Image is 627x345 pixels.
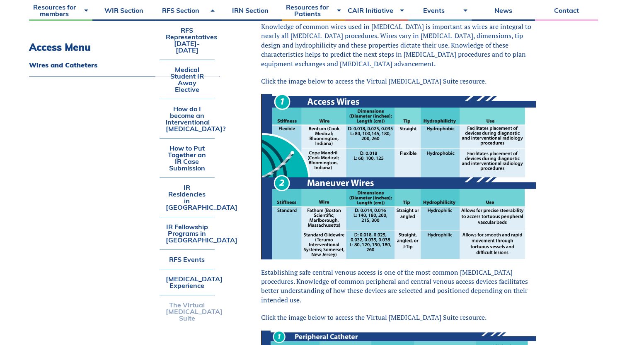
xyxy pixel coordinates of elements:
[160,217,215,249] a: IR Fellowship Programs in [GEOGRAPHIC_DATA]
[261,77,536,86] p: Click the image below to access the Virtual [MEDICAL_DATA] Suite resource.
[29,41,220,53] h3: Access Menu
[160,60,215,99] a: Medical Student IR Away Elective
[160,269,215,295] a: [MEDICAL_DATA] Experience
[160,139,215,177] a: How to Put Together an IR Case Submission
[261,268,536,305] p: Establishing safe central venous access is one of the most common [MEDICAL_DATA] procedures. Know...
[160,99,215,138] a: How do I become an interventional [MEDICAL_DATA]?
[261,313,536,322] p: Click the image below to access the Virtual [MEDICAL_DATA] Suite resource.
[29,62,220,68] a: Wires and Catheters
[160,250,215,269] a: RFS Events
[160,295,215,328] a: The Virtual [MEDICAL_DATA] Suite
[160,178,215,217] a: IR Residencies in [GEOGRAPHIC_DATA]
[261,22,536,68] p: Knowledge of common wires used in [MEDICAL_DATA] is important as wires are integral to nearly all...
[160,21,215,60] a: RFS Representatives [DATE]-[DATE]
